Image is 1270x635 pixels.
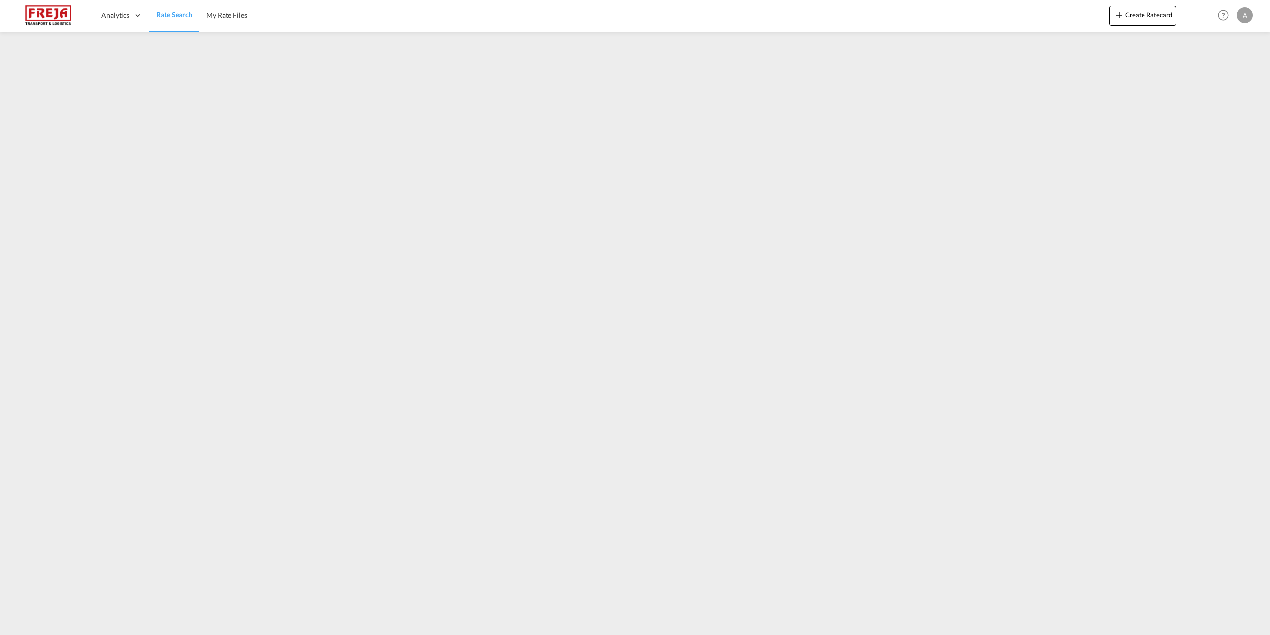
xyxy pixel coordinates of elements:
[1237,7,1253,23] div: A
[156,10,192,19] span: Rate Search
[1109,6,1176,26] button: icon-plus 400-fgCreate Ratecard
[206,11,247,19] span: My Rate Files
[1215,7,1237,25] div: Help
[1113,9,1125,21] md-icon: icon-plus 400-fg
[101,10,129,20] span: Analytics
[1215,7,1232,24] span: Help
[15,4,82,27] img: 586607c025bf11f083711d99603023e7.png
